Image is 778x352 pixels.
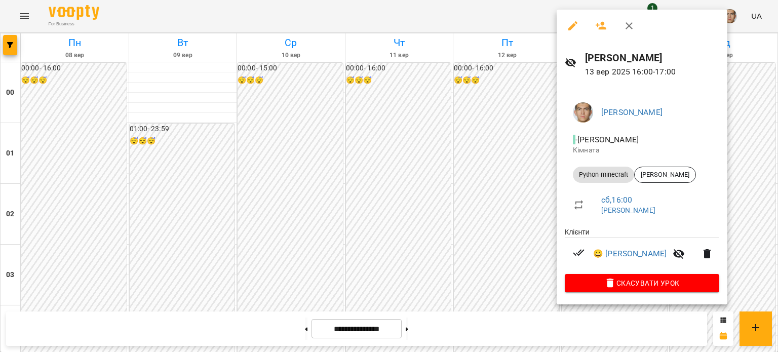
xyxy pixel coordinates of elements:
a: [PERSON_NAME] [601,107,663,117]
a: сб , 16:00 [601,195,632,205]
h6: [PERSON_NAME] [585,50,719,66]
svg: Візит сплачено [573,247,585,259]
div: [PERSON_NAME] [634,167,696,183]
p: 13 вер 2025 16:00 - 17:00 [585,66,719,78]
ul: Клієнти [565,227,719,274]
span: - [PERSON_NAME] [573,135,641,144]
span: Скасувати Урок [573,277,711,289]
button: Скасувати Урок [565,274,719,292]
img: 290265f4fa403245e7fea1740f973bad.jpg [573,102,593,123]
p: Кімната [573,145,711,155]
span: [PERSON_NAME] [635,170,695,179]
a: 😀 [PERSON_NAME] [593,248,667,260]
span: Python-minecraft [573,170,634,179]
a: [PERSON_NAME] [601,206,655,214]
